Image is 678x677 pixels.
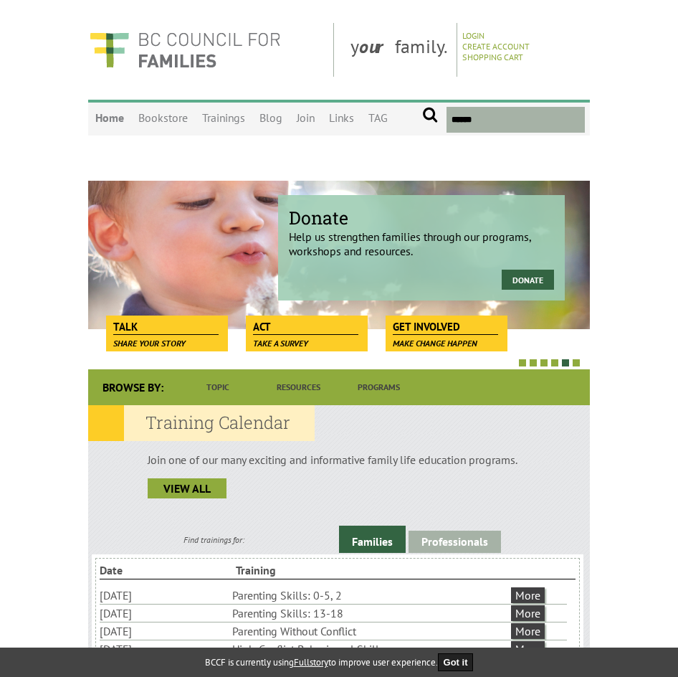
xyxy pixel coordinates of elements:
[462,41,530,52] a: Create Account
[393,338,477,349] span: Make change happen
[232,587,508,604] li: Parenting Skills: 0-5, 2
[253,319,358,335] span: Act
[252,102,290,136] a: Blog
[289,206,554,229] span: Donate
[148,478,226,498] a: view all
[290,102,322,136] a: Join
[246,316,366,336] a: Act Take a survey
[339,526,406,553] a: Families
[88,369,178,405] div: Browse By:
[386,316,505,336] a: Get Involved Make change happen
[338,369,419,405] a: Programs
[100,605,229,622] li: [DATE]
[294,656,328,668] a: Fullstory
[236,562,369,579] li: Training
[100,640,229,658] li: [DATE]
[100,562,233,579] li: Date
[511,587,545,603] a: More
[339,23,457,77] div: y family.
[511,641,545,657] a: More
[289,217,554,258] p: Help us strengthen families through our programs, workshops and resources.
[113,338,186,349] span: Share your story
[258,369,338,405] a: Resources
[88,534,339,545] div: Find trainings for:
[88,405,315,441] h2: Training Calendar
[359,34,395,58] strong: our
[322,102,361,136] a: Links
[148,453,530,467] p: Join one of our many exciting and informative family life education programs.
[88,23,282,77] img: BC Council for FAMILIES
[511,623,545,639] a: More
[195,102,252,136] a: Trainings
[253,338,308,349] span: Take a survey
[88,102,131,136] a: Home
[502,270,554,290] a: Donate
[232,605,508,622] li: Parenting Skills: 13-18
[511,605,545,621] a: More
[232,640,508,658] li: High-Conflict Behavioural Skills
[422,107,439,133] input: Submit
[100,587,229,604] li: [DATE]
[113,319,219,335] span: Talk
[106,316,226,336] a: Talk Share your story
[462,30,484,41] a: Login
[438,653,474,671] button: Got it
[393,319,498,335] span: Get Involved
[100,622,229,640] li: [DATE]
[462,52,523,62] a: Shopping Cart
[361,102,395,136] a: TAG
[232,622,508,640] li: Parenting Without Conflict
[131,102,195,136] a: Bookstore
[409,531,501,553] a: Professionals
[178,369,258,405] a: Topic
